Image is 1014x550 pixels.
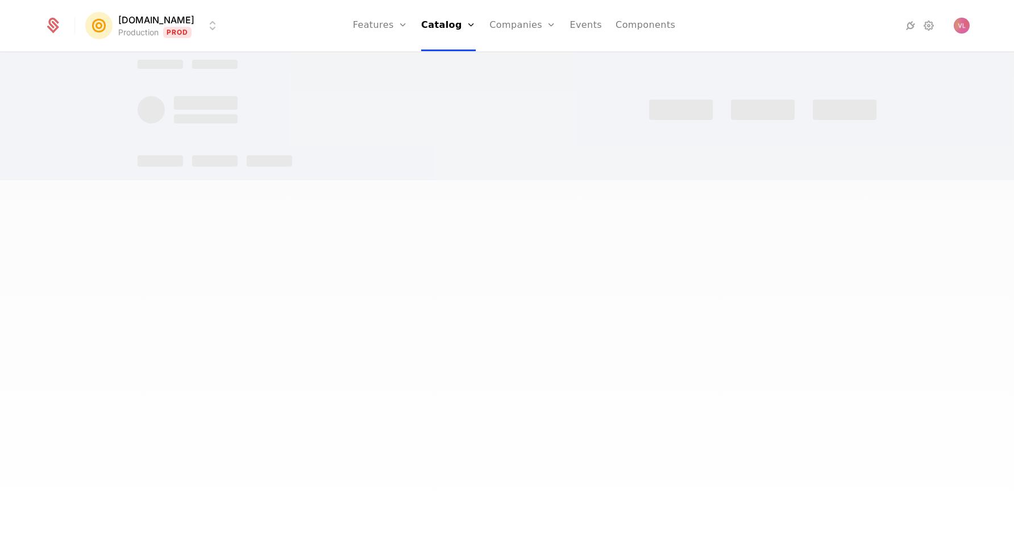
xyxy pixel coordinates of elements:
span: Prod [163,27,192,38]
img: Vlad Len [954,18,970,34]
div: Production [118,27,159,38]
button: Open user button [954,18,970,34]
a: Integrations [904,19,917,32]
a: Settings [922,19,936,32]
span: [DOMAIN_NAME] [118,13,194,27]
button: Select environment [89,13,219,38]
img: Mention.click [85,12,113,39]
